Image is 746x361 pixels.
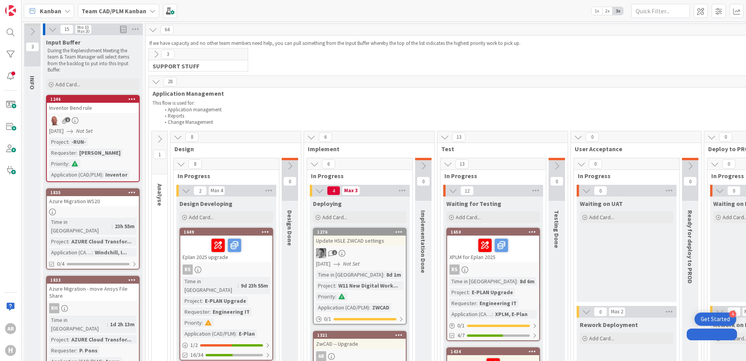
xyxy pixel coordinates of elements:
[5,323,16,334] div: AR
[317,229,406,235] div: 1276
[183,329,236,338] div: Application (CAD/PLM)
[239,281,270,290] div: 9d 23h 55m
[163,77,177,86] span: 28
[578,172,670,180] span: In Progress
[313,228,407,325] a: 1276Update HSLE ZWCAD settingsAV[DATE]Not SetTime in [GEOGRAPHIC_DATA]:8d 1mProject:W11 New Digit...
[314,236,406,246] div: Update HSLE ZWCAD settings
[183,318,202,327] div: Priority
[49,159,68,168] div: Priority
[451,349,539,354] div: 1434
[613,7,623,15] span: 3x
[179,228,273,361] a: 1649Eplan 2025 upgradeRSTime in [GEOGRAPHIC_DATA]:9d 23h 55mProject:E-PLAN UpgradeRequester:Engin...
[589,335,614,342] span: Add Card...
[518,277,536,286] div: 8d 6m
[180,229,272,262] div: 1649Eplan 2025 upgrade
[236,329,237,338] span: :
[47,277,139,284] div: 1833
[183,297,202,305] div: Project
[370,303,391,312] div: ZWCAD
[202,297,203,305] span: :
[65,117,70,122] span: 1
[69,335,133,344] div: AZURE Cloud Transfor...
[68,138,69,146] span: :
[449,299,476,307] div: Requester
[631,4,690,18] input: Quick Filter...
[47,277,139,301] div: 1833Azure Migration - move Ansys File Share
[46,38,80,46] span: Input Buffer
[183,307,210,316] div: Requester
[153,62,238,70] span: SUPPORT STUFF
[184,229,272,235] div: 1649
[727,307,741,316] span: 0
[161,50,174,59] span: 3
[469,288,470,297] span: :
[68,159,69,168] span: :
[69,237,133,246] div: AZURE Cloud Transfor...
[478,299,519,307] div: Engineering IT
[384,270,403,279] div: 8d 1m
[451,229,539,235] div: 1650
[316,260,330,268] span: [DATE]
[194,186,207,195] span: 2
[727,186,741,195] span: 0
[77,25,89,29] div: Min 10
[417,177,430,186] span: 0
[553,210,561,248] span: Testing Done
[332,250,337,255] span: 1
[470,288,515,297] div: E-PLAN Upgrade
[5,345,16,356] div: H
[447,236,539,262] div: XPLM for Eplan 2025
[476,299,478,307] span: :
[47,96,139,103] div: 1246
[185,132,199,142] span: 8
[46,95,140,182] a: 1246Inventor Bend ruleRK[DATE]Not SetProject:-RUN-Requester:[PERSON_NAME]Priority:Application (CA...
[160,25,174,34] span: 64
[550,177,563,186] span: 0
[324,315,331,323] span: 0 / 1
[93,248,129,257] div: Windchill, I...
[589,159,602,169] span: 0
[449,277,517,286] div: Time in [GEOGRAPHIC_DATA]
[591,7,602,15] span: 1x
[49,335,68,344] div: Project
[314,339,406,349] div: ZwCAD -- Upgrade
[283,177,297,186] span: 0
[327,186,340,195] span: 4
[322,214,347,221] span: Add Card...
[602,7,613,15] span: 2x
[48,48,138,73] p: During the Replenishment Meeting the team & Team Manager will select items from the backlog to pu...
[517,277,518,286] span: :
[446,200,501,207] span: Waiting for Testing
[76,346,77,355] span: :
[314,332,406,349] div: 1321ZwCAD -- Upgrade
[701,315,730,323] div: Get Started
[449,264,460,275] div: RS
[313,200,342,207] span: Deploying
[211,189,223,193] div: Max 4
[719,132,732,142] span: 0
[108,320,137,329] div: 1d 2h 13m
[49,248,92,257] div: Application (CAD/PLM)
[26,42,39,52] span: 3
[447,321,539,331] div: 0/1
[47,189,139,206] div: 1835Azure Migration WS20
[586,132,599,142] span: 0
[729,311,736,318] div: 4
[47,303,139,313] div: RH
[343,260,360,267] i: Not Set
[210,307,211,316] span: :
[76,148,77,157] span: :
[40,6,61,16] span: Kanban
[580,200,623,207] span: Waiting on UAT
[457,331,465,340] span: 4/7
[190,351,203,359] span: 16/34
[211,307,252,316] div: Engineering IT
[317,332,406,338] div: 1321
[183,277,238,294] div: Time in [GEOGRAPHIC_DATA]
[153,150,166,159] span: 1
[456,214,481,221] span: Add Card...
[50,277,139,283] div: 1833
[50,97,139,102] div: 1246
[336,281,400,290] div: W11 New Digital Work...
[722,159,735,169] span: 0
